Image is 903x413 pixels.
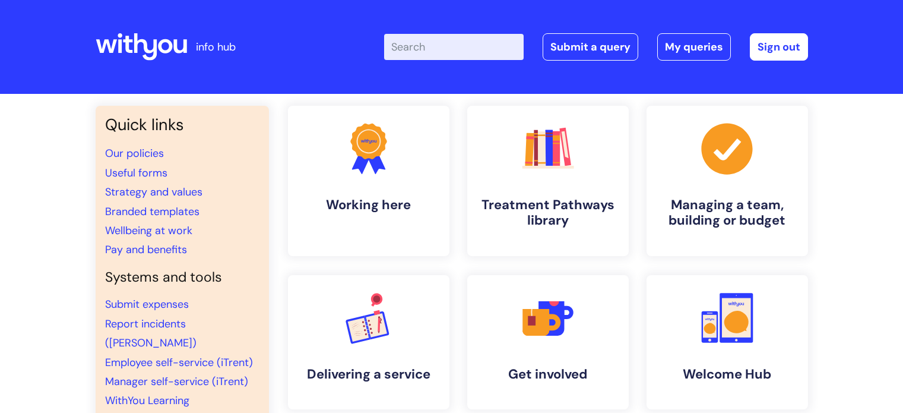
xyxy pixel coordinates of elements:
a: Useful forms [105,166,167,180]
a: Strategy and values [105,185,202,199]
h4: Get involved [477,367,619,382]
a: Sign out [750,33,808,61]
a: Our policies [105,146,164,160]
a: Employee self-service (iTrent) [105,355,253,370]
a: Managing a team, building or budget [647,106,808,256]
a: Welcome Hub [647,275,808,409]
h4: Treatment Pathways library [477,197,619,229]
div: | - [384,33,808,61]
p: info hub [196,37,236,56]
a: Wellbeing at work [105,223,192,238]
a: Branded templates [105,204,199,219]
a: Report incidents ([PERSON_NAME]) [105,317,197,350]
a: Pay and benefits [105,242,187,257]
a: WithYou Learning [105,393,189,408]
input: Search [384,34,524,60]
a: Working here [288,106,449,256]
a: Treatment Pathways library [467,106,629,256]
a: My queries [657,33,731,61]
h4: Systems and tools [105,269,259,286]
a: Submit a query [543,33,638,61]
a: Delivering a service [288,275,449,409]
a: Get involved [467,275,629,409]
h3: Quick links [105,115,259,134]
a: Manager self-service (iTrent) [105,374,248,389]
h4: Delivering a service [297,367,440,382]
h4: Welcome Hub [656,367,799,382]
h4: Managing a team, building or budget [656,197,799,229]
h4: Working here [297,197,440,213]
a: Submit expenses [105,297,189,311]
